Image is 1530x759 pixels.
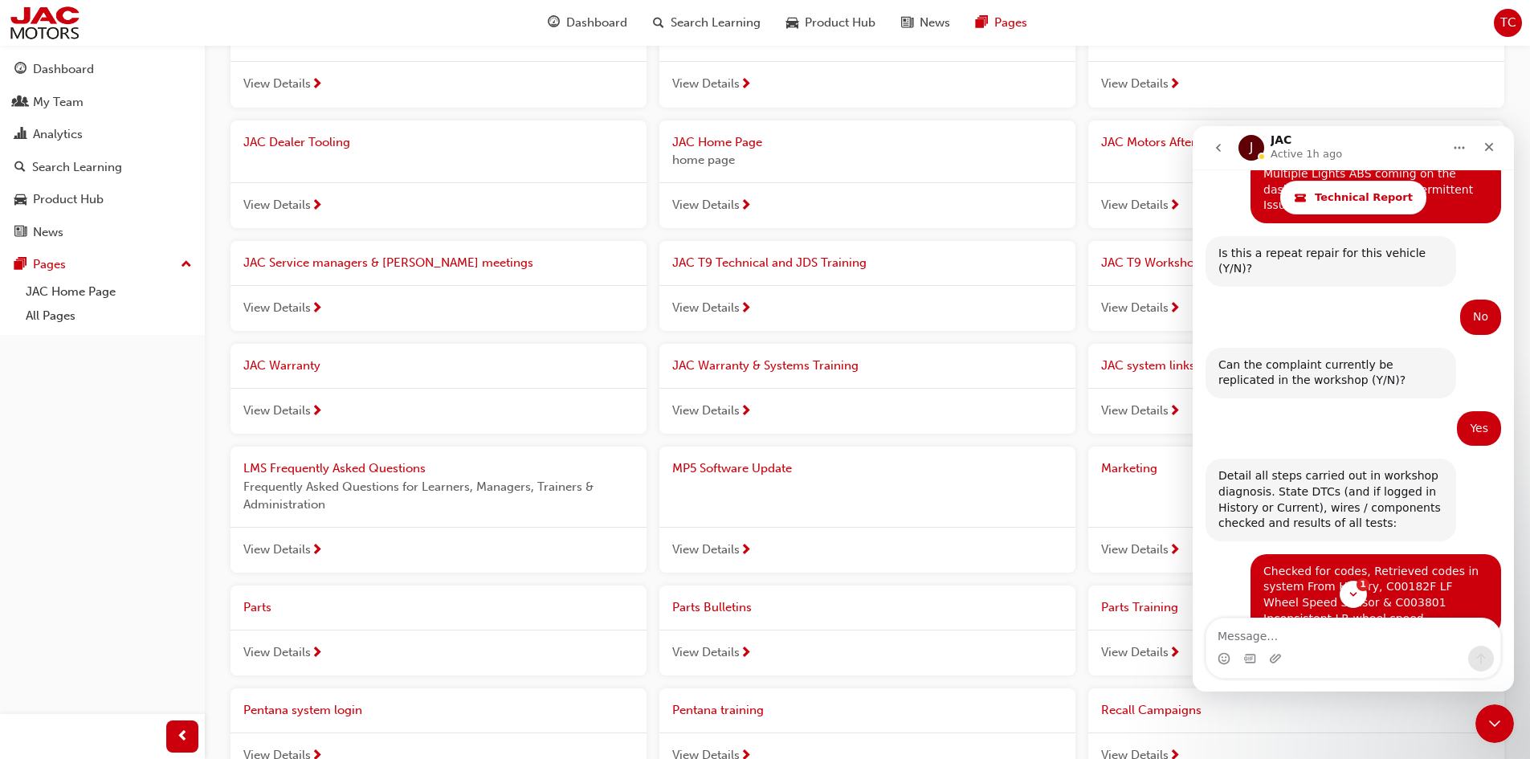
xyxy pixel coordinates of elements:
[920,14,950,32] span: News
[1101,600,1178,614] span: Parts Training
[1088,241,1504,331] a: JAC T9 Workshop/Service resourcesView Details
[659,241,1075,331] a: JAC T9 Technical and JDS TrainingView Details
[14,258,27,272] span: pages-icon
[672,196,740,214] span: View Details
[243,643,311,662] span: View Details
[1101,196,1169,214] span: View Details
[1101,299,1169,317] span: View Details
[311,647,323,661] span: next-icon
[8,5,81,41] img: jac-portal
[243,299,311,317] span: View Details
[311,199,323,214] span: next-icon
[1088,120,1504,229] a: JAC Motors Aftersales ExcellenceView Details
[740,405,752,419] span: next-icon
[19,304,198,328] a: All Pages
[671,14,761,32] span: Search Learning
[231,586,647,675] a: PartsView Details
[6,250,198,280] button: Pages
[1169,78,1181,92] span: next-icon
[1101,402,1169,420] span: View Details
[659,447,1075,573] a: MP5 Software UpdateView Details
[33,60,94,79] div: Dashboard
[1101,135,1286,149] span: JAC Motors Aftersales Excellence
[243,75,311,93] span: View Details
[6,55,198,84] a: Dashboard
[1088,18,1504,108] a: Customer Vehicle Handover ChecklistView Details
[672,135,762,149] span: JAC Home Page
[1088,447,1504,573] a: MarketingView Details
[231,120,647,229] a: JAC Dealer ToolingView Details
[888,6,963,39] a: news-iconNews
[311,405,323,419] span: next-icon
[243,703,362,717] span: Pentana system login
[1500,14,1516,32] span: TC
[1475,704,1514,743] iframe: Intercom live chat
[659,18,1075,108] a: Aftersales Online TrainingView Details
[1169,199,1181,214] span: next-icon
[231,447,647,573] a: LMS Frequently Asked QuestionsFrequently Asked Questions for Learners, Managers, Trainers & Admin...
[659,344,1075,434] a: JAC Warranty & Systems TrainingView Details
[311,78,323,92] span: next-icon
[243,32,343,47] span: Aftersales Bulletin
[33,255,66,274] div: Pages
[1088,344,1504,434] a: JAC system linksView Details
[566,14,627,32] span: Dashboard
[32,158,122,177] div: Search Learning
[6,153,198,182] a: Search Learning
[243,600,271,614] span: Parts
[1101,255,1304,270] span: JAC T9 Workshop/Service resources
[243,478,634,514] span: Frequently Asked Questions for Learners, Managers, Trainers & Administration
[6,51,198,250] button: DashboardMy TeamAnalyticsSearch LearningProduct HubNews
[1101,541,1169,559] span: View Details
[231,344,647,434] a: JAC WarrantyView Details
[33,190,104,209] div: Product Hub
[6,185,198,214] a: Product Hub
[672,299,740,317] span: View Details
[672,643,740,662] span: View Details
[1101,643,1169,662] span: View Details
[535,6,640,39] a: guage-iconDashboard
[14,128,27,142] span: chart-icon
[740,199,752,214] span: next-icon
[14,193,27,207] span: car-icon
[14,161,26,175] span: search-icon
[740,302,752,316] span: next-icon
[672,358,859,373] span: JAC Warranty & Systems Training
[672,32,815,47] span: Aftersales Online Training
[243,402,311,420] span: View Details
[740,544,752,558] span: next-icon
[640,6,773,39] a: search-iconSearch Learning
[672,541,740,559] span: View Details
[311,544,323,558] span: next-icon
[1088,586,1504,675] a: Parts TrainingView Details
[1169,302,1181,316] span: next-icon
[6,218,198,247] a: News
[963,6,1040,39] a: pages-iconPages
[659,586,1075,675] a: Parts BulletinsView Details
[672,402,740,420] span: View Details
[786,13,798,33] span: car-icon
[181,255,192,275] span: up-icon
[243,541,311,559] span: View Details
[243,135,350,149] span: JAC Dealer Tooling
